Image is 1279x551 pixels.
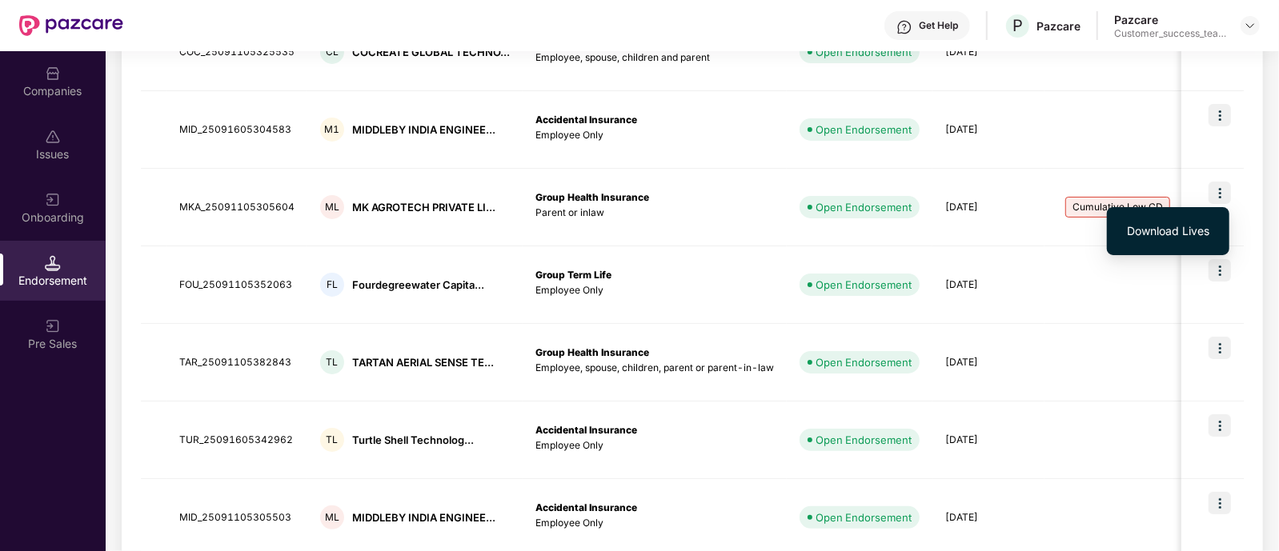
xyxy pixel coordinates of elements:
div: FL [320,273,344,297]
td: TUR_25091605342962 [166,401,307,479]
div: M1 [320,118,344,142]
b: Group Health Insurance [535,346,649,358]
div: Open Endorsement [816,432,912,448]
div: Open Endorsement [816,44,912,60]
td: TAR_25091105382843 [166,324,307,401]
div: Pazcare [1036,18,1081,34]
p: Employee Only [535,283,774,298]
p: Employee, spouse, children, parent or parent-in-law [535,361,774,376]
div: TL [320,428,344,452]
div: Turtle Shell Technolog... [352,433,474,448]
img: svg+xml;base64,PHN2ZyBpZD0iSGVscC0zMngzMiIgeG1sbnM9Imh0dHA6Ly93d3cudzMub3JnLzIwMDAvc3ZnIiB3aWR0aD... [896,19,912,35]
div: ML [320,195,344,219]
img: icon [1209,414,1231,437]
div: Fourdegreewater Capita... [352,277,484,293]
p: Employee Only [535,438,774,453]
div: COCREATE GLOBAL TECHNO... [352,45,510,60]
b: Accidental Insurance [535,501,637,513]
img: icon [1209,492,1231,514]
img: New Pazcare Logo [19,15,123,36]
div: TL [320,350,344,374]
img: svg+xml;base64,PHN2ZyBpZD0iRHJvcGRvd24tMzJ4MzIiIHhtbG5zPSJodHRwOi8vd3d3LnczLm9yZy8yMDAwL3N2ZyIgd2... [1244,19,1257,32]
img: svg+xml;base64,PHN2ZyBpZD0iQ29tcGFuaWVzIiB4bWxucz0iaHR0cDovL3d3dy53My5vcmcvMjAwMC9zdmciIHdpZHRoPS... [45,66,61,82]
td: MID_25091605304583 [166,91,307,169]
img: svg+xml;base64,PHN2ZyB3aWR0aD0iMjAiIGhlaWdodD0iMjAiIHZpZXdCb3g9IjAgMCAyMCAyMCIgZmlsbD0ibm9uZSIgeG... [45,318,61,334]
td: MKA_25091105305604 [166,169,307,246]
div: MK AGROTECH PRIVATE LI... [352,200,495,215]
p: Employee, spouse, children and parent [535,50,774,66]
div: TARTAN AERIAL SENSE TE... [352,355,494,370]
td: [DATE] [932,14,1044,91]
div: ML [320,505,344,529]
td: FOU_25091105352063 [166,246,307,324]
span: Download Lives [1127,222,1209,240]
td: COC_25091105325535 [166,14,307,91]
div: Open Endorsement [816,509,912,525]
b: Group Health Insurance [535,191,649,203]
td: [DATE] [932,246,1044,324]
td: [DATE] [932,91,1044,169]
span: P [1012,16,1023,35]
img: icon [1209,259,1231,281]
b: Group Term Life [535,269,611,281]
div: Get Help [919,19,958,32]
div: Open Endorsement [816,122,912,138]
img: icon [1209,337,1231,359]
img: svg+xml;base64,PHN2ZyBpZD0iSXNzdWVzX2Rpc2FibGVkIiB4bWxucz0iaHR0cDovL3d3dy53My5vcmcvMjAwMC9zdmciIH... [45,129,61,145]
div: Open Endorsement [816,199,912,215]
img: svg+xml;base64,PHN2ZyB3aWR0aD0iMjAiIGhlaWdodD0iMjAiIHZpZXdCb3g9IjAgMCAyMCAyMCIgZmlsbD0ibm9uZSIgeG... [45,192,61,208]
b: Accidental Insurance [535,114,637,126]
div: MIDDLEBY INDIA ENGINEE... [352,510,495,525]
span: Cumulative Low CD [1065,197,1170,218]
div: Pazcare [1114,12,1226,27]
td: [DATE] [932,324,1044,401]
div: Open Endorsement [816,354,912,370]
p: Parent or inlaw [535,206,774,221]
img: icon [1209,104,1231,126]
div: Customer_success_team_lead [1114,27,1226,40]
td: [DATE] [932,169,1044,246]
p: Employee Only [535,516,774,531]
p: Employee Only [535,128,774,143]
div: Open Endorsement [816,277,912,293]
td: [DATE] [932,401,1044,479]
img: svg+xml;base64,PHN2ZyB3aWR0aD0iMTQuNSIgaGVpZ2h0PSIxNC41IiB2aWV3Qm94PSIwIDAgMTYgMTYiIGZpbGw9Im5vbm... [45,255,61,271]
div: CL [320,40,344,64]
img: icon [1209,182,1231,204]
b: Accidental Insurance [535,424,637,436]
div: MIDDLEBY INDIA ENGINEE... [352,122,495,138]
